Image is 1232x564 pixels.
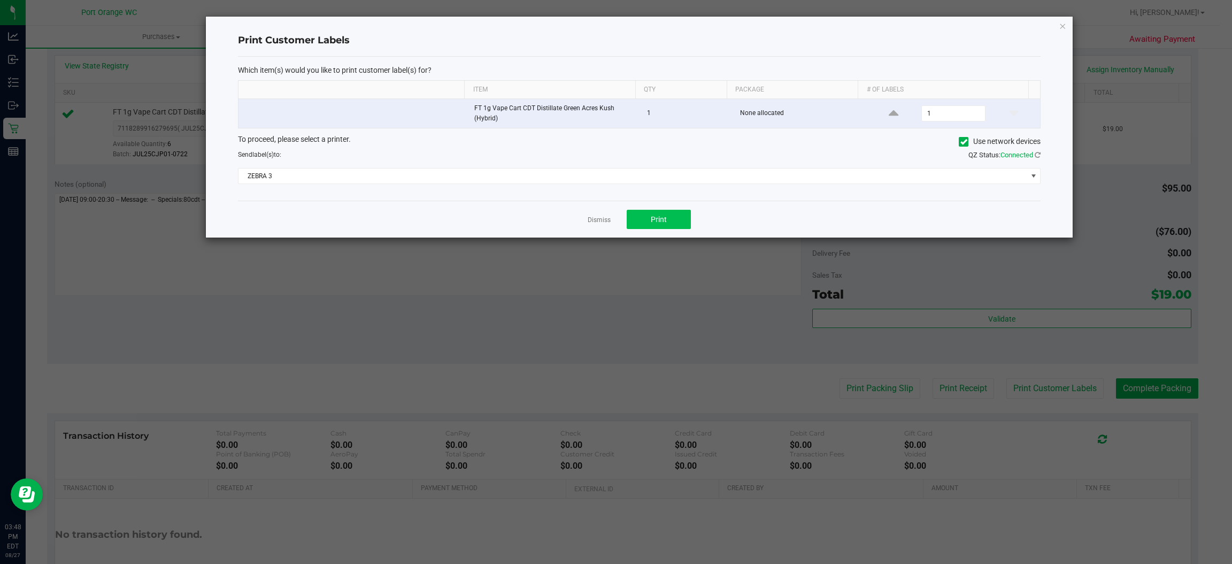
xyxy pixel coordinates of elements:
label: Use network devices [959,136,1041,147]
span: Print [651,215,667,224]
span: Send to: [238,151,281,158]
span: ZEBRA 3 [238,169,1027,184]
td: FT 1g Vape Cart CDT Distillate Green Acres Kush (Hybrid) [468,99,641,128]
span: label(s) [252,151,274,158]
h4: Print Customer Labels [238,34,1041,48]
th: Package [727,81,858,99]
span: QZ Status: [968,151,1041,159]
button: Print [627,210,691,229]
th: # of labels [858,81,1028,99]
p: Which item(s) would you like to print customer label(s) for? [238,65,1041,75]
th: Qty [635,81,727,99]
th: Item [464,81,635,99]
td: None allocated [734,99,867,128]
iframe: Resource center [11,478,43,510]
div: To proceed, please select a printer. [230,134,1049,150]
span: Connected [1000,151,1033,159]
a: Dismiss [588,216,611,225]
td: 1 [641,99,734,128]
